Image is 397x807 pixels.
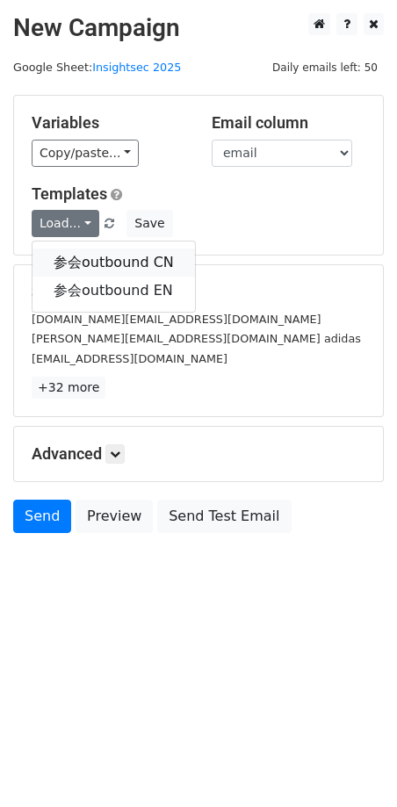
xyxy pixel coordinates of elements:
small: [EMAIL_ADDRESS][DOMAIN_NAME] [32,352,227,365]
h5: 35 Recipients [32,283,365,302]
span: Daily emails left: 50 [266,58,384,77]
a: Preview [76,500,153,533]
a: Load... [32,210,99,237]
div: 聊天小组件 [309,723,397,807]
small: Google Sheet: [13,61,181,74]
a: Send Test Email [157,500,291,533]
a: +32 more [32,377,105,399]
a: Insightsec 2025 [92,61,181,74]
a: Daily emails left: 50 [266,61,384,74]
iframe: Chat Widget [309,723,397,807]
button: Save [126,210,172,237]
h2: New Campaign [13,13,384,43]
small: [PERSON_NAME][EMAIL_ADDRESS][DOMAIN_NAME] adidas [32,332,361,345]
a: Copy/paste... [32,140,139,167]
small: [DOMAIN_NAME][EMAIL_ADDRESS][DOMAIN_NAME] [32,313,321,326]
h5: Advanced [32,444,365,464]
h5: Variables [32,113,185,133]
h5: Email column [212,113,365,133]
a: Templates [32,184,107,203]
a: 参会outbound EN [32,277,195,305]
a: Send [13,500,71,533]
a: 参会outbound CN [32,249,195,277]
